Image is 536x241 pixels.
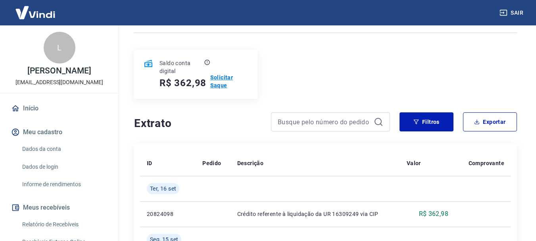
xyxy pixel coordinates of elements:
p: R$ 362,98 [419,209,449,219]
p: 20824098 [147,210,190,218]
p: Pedido [202,159,221,167]
p: Comprovante [469,159,504,167]
button: Exportar [463,112,517,131]
h4: Extrato [134,116,261,131]
a: Início [10,100,109,117]
a: Dados da conta [19,141,109,157]
img: Vindi [10,0,61,25]
button: Filtros [400,112,453,131]
a: Relatório de Recebíveis [19,216,109,233]
p: ID [147,159,152,167]
div: L [44,32,75,64]
a: Informe de rendimentos [19,176,109,193]
a: Solicitar Saque [210,73,248,89]
button: Meus recebíveis [10,199,109,216]
p: Saldo conta digital [159,59,203,75]
a: Dados de login [19,159,109,175]
input: Busque pelo número do pedido [278,116,371,128]
p: [EMAIL_ADDRESS][DOMAIN_NAME] [15,78,103,87]
span: Ter, 16 set [150,185,176,193]
p: [PERSON_NAME] [27,67,91,75]
button: Meu cadastro [10,123,109,141]
p: Crédito referente à liquidação da UR 16309249 via CIP [237,210,394,218]
p: Descrição [237,159,264,167]
p: Valor [407,159,421,167]
button: Sair [498,6,526,20]
h5: R$ 362,98 [159,77,206,89]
